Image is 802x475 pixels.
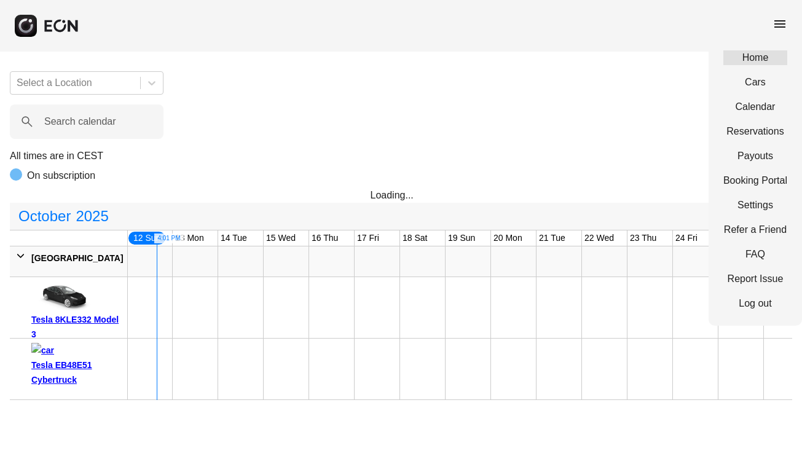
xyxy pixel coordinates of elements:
[31,343,93,358] img: car
[723,75,787,90] a: Cars
[27,168,95,183] p: On subscription
[673,230,700,246] div: 24 Fri
[537,230,568,246] div: 21 Tue
[723,50,787,65] a: Home
[11,204,116,229] button: October2025
[355,230,382,246] div: 17 Fri
[31,281,93,312] img: car
[723,100,787,114] a: Calendar
[218,230,250,246] div: 14 Tue
[723,124,787,139] a: Reservations
[723,222,787,237] a: Refer a Friend
[73,204,111,229] span: 2025
[44,114,116,129] label: Search calendar
[371,188,432,203] div: Loading...
[31,251,124,265] div: [GEOGRAPHIC_DATA]
[31,312,123,342] div: Tesla 8KLE332 Model 3
[309,230,340,246] div: 16 Thu
[723,198,787,213] a: Settings
[127,230,167,246] div: 12 Sun
[582,230,616,246] div: 22 Wed
[627,230,659,246] div: 23 Thu
[400,230,430,246] div: 18 Sat
[723,149,787,163] a: Payouts
[173,230,206,246] div: 13 Mon
[723,173,787,188] a: Booking Portal
[446,230,478,246] div: 19 Sun
[16,204,73,229] span: October
[10,149,792,163] p: All times are in CEST
[491,230,525,246] div: 20 Mon
[723,247,787,262] a: FAQ
[31,358,123,387] div: Tesla EB48E51 Cybertruck
[723,296,787,311] a: Log out
[723,272,787,286] a: Report Issue
[773,17,787,31] span: menu
[264,230,298,246] div: 15 Wed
